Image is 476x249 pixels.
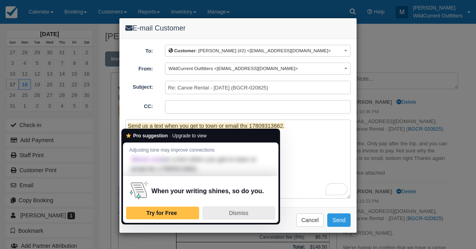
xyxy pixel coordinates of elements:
[119,100,159,110] label: CC:
[327,213,351,227] button: Send
[125,24,351,32] h4: E-mail Customer
[169,48,331,53] span: : [PERSON_NAME] (#2) <[EMAIL_ADDRESS][DOMAIN_NAME]>
[165,63,351,75] button: WildCurrent Outfitters <[EMAIL_ADDRESS][DOMAIN_NAME]>
[296,213,324,227] button: Cancel
[119,63,159,73] label: From:
[165,45,351,57] button: Customer: [PERSON_NAME] (#2) <[EMAIL_ADDRESS][DOMAIN_NAME]>
[119,45,159,55] label: To:
[169,66,298,71] span: WildCurrent Outfitters <[EMAIL_ADDRESS][DOMAIN_NAME]>
[174,48,196,53] b: Customer
[125,120,351,199] textarea: To enrich screen reader interactions, please activate Accessibility in Grammarly extension settings
[119,81,159,91] label: Subject:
